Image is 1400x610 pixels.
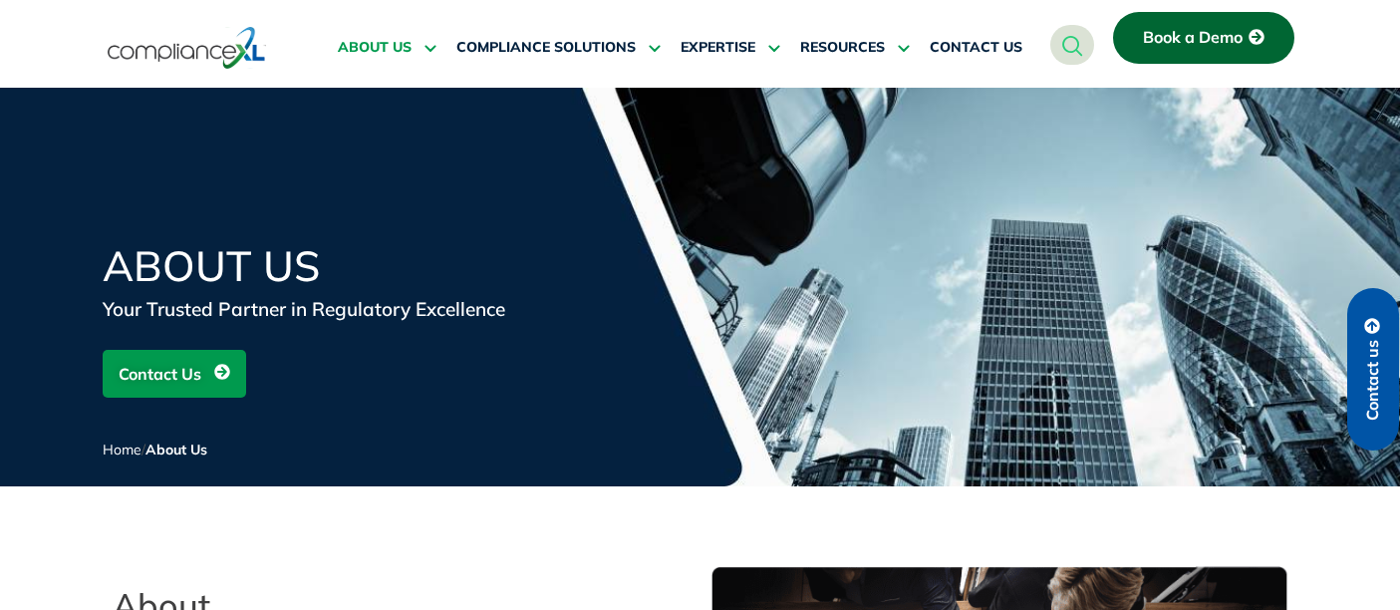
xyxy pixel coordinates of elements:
h1: About Us [103,245,581,287]
a: Home [103,441,141,458]
img: logo-one.svg [108,25,266,71]
a: Contact Us [103,350,246,398]
a: Book a Demo [1113,12,1294,64]
span: RESOURCES [800,39,885,57]
a: navsearch-button [1050,25,1094,65]
a: RESOURCES [800,24,910,72]
span: COMPLIANCE SOLUTIONS [456,39,636,57]
a: EXPERTISE [681,24,780,72]
a: CONTACT US [930,24,1022,72]
span: Contact us [1364,340,1382,421]
div: Your Trusted Partner in Regulatory Excellence [103,295,581,323]
span: Book a Demo [1143,29,1243,47]
span: CONTACT US [930,39,1022,57]
span: Contact Us [119,355,201,393]
span: About Us [145,441,207,458]
a: Contact us [1347,288,1399,451]
a: ABOUT US [338,24,436,72]
span: EXPERTISE [681,39,755,57]
a: COMPLIANCE SOLUTIONS [456,24,661,72]
span: ABOUT US [338,39,412,57]
span: / [103,441,207,458]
